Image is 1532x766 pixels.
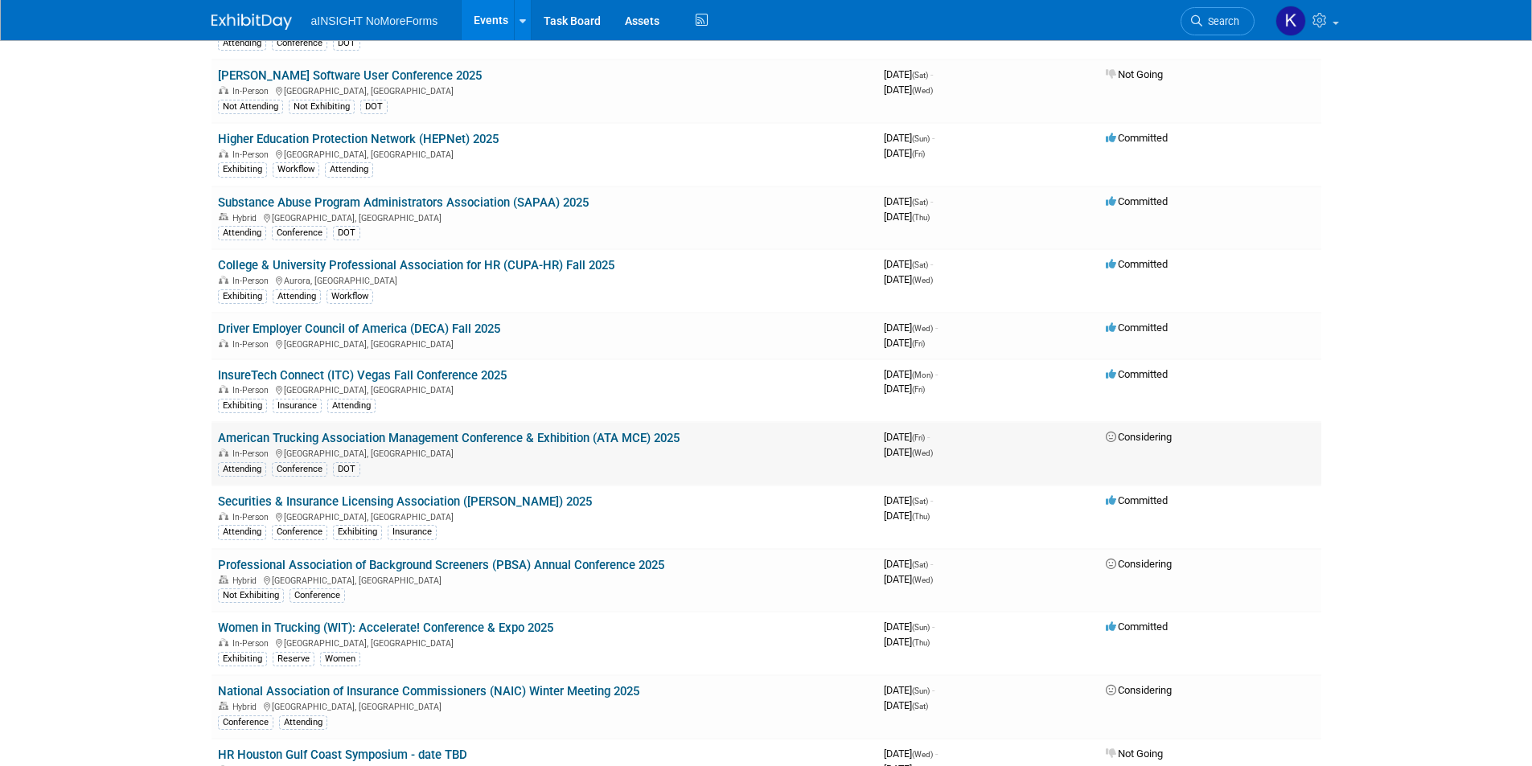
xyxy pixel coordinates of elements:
[219,576,228,584] img: Hybrid Event
[219,86,228,94] img: In-Person Event
[232,576,261,586] span: Hybrid
[290,588,345,603] div: Conference
[218,100,283,114] div: Not Attending
[935,748,938,760] span: -
[218,273,871,286] div: Aurora, [GEOGRAPHIC_DATA]
[912,198,928,207] span: (Sat)
[912,260,928,269] span: (Sat)
[884,195,933,207] span: [DATE]
[272,462,327,477] div: Conference
[930,195,933,207] span: -
[360,100,388,114] div: DOT
[218,383,871,395] div: [GEOGRAPHIC_DATA], [GEOGRAPHIC_DATA]
[232,276,273,286] span: In-Person
[884,322,938,334] span: [DATE]
[1275,6,1306,36] img: Kate Silvas
[272,525,327,539] div: Conference
[912,385,925,394] span: (Fri)
[932,132,934,144] span: -
[272,36,327,51] div: Conference
[1202,15,1239,27] span: Search
[388,525,437,539] div: Insurance
[219,638,228,646] img: In-Person Event
[912,324,933,333] span: (Wed)
[884,258,933,270] span: [DATE]
[884,446,933,458] span: [DATE]
[232,638,273,649] span: In-Person
[884,510,930,522] span: [DATE]
[219,702,228,710] img: Hybrid Event
[884,211,930,223] span: [DATE]
[333,462,360,477] div: DOT
[218,558,664,572] a: Professional Association of Background Screeners (PBSA) Annual Conference 2025
[930,558,933,570] span: -
[935,322,938,334] span: -
[218,446,871,459] div: [GEOGRAPHIC_DATA], [GEOGRAPHIC_DATA]
[218,684,639,698] a: National Association of Insurance Commissioners (NAIC) Winter Meeting 2025
[912,750,933,759] span: (Wed)
[912,71,928,80] span: (Sat)
[884,368,938,380] span: [DATE]
[912,686,930,695] span: (Sun)
[232,385,273,395] span: In-Person
[327,289,373,304] div: Workflow
[884,431,930,443] span: [DATE]
[218,621,553,635] a: Women in Trucking (WIT): Accelerate! Conference & Expo 2025
[218,132,499,146] a: Higher Education Protection Network (HEPNet) 2025
[884,621,934,633] span: [DATE]
[219,512,228,520] img: In-Person Event
[912,702,928,711] span: (Sat)
[912,449,933,457] span: (Wed)
[219,276,228,284] img: In-Person Event
[218,337,871,350] div: [GEOGRAPHIC_DATA], [GEOGRAPHIC_DATA]
[1106,558,1172,570] span: Considering
[932,684,934,696] span: -
[218,399,267,413] div: Exhibiting
[279,715,327,730] div: Attending
[1106,322,1168,334] span: Committed
[219,385,228,393] img: In-Person Event
[218,211,871,223] div: [GEOGRAPHIC_DATA], [GEOGRAPHIC_DATA]
[912,623,930,632] span: (Sun)
[232,86,273,96] span: In-Person
[935,368,938,380] span: -
[232,339,273,350] span: In-Person
[218,715,273,730] div: Conference
[218,258,614,272] a: College & University Professional Association for HR (CUPA-HR) Fall 2025
[273,289,321,304] div: Attending
[1106,195,1168,207] span: Committed
[219,213,228,221] img: Hybrid Event
[289,100,355,114] div: Not Exhibiting
[1106,431,1172,443] span: Considering
[218,748,467,762] a: HR Houston Gulf Coast Symposium - date TBD
[912,213,930,222] span: (Thu)
[218,525,266,539] div: Attending
[273,652,314,666] div: Reserve
[219,339,228,347] img: In-Person Event
[930,494,933,506] span: -
[912,497,928,506] span: (Sat)
[1106,258,1168,270] span: Committed
[327,399,376,413] div: Attending
[219,449,228,457] img: In-Person Event
[232,702,261,712] span: Hybrid
[912,134,930,143] span: (Sun)
[218,147,871,160] div: [GEOGRAPHIC_DATA], [GEOGRAPHIC_DATA]
[912,86,933,95] span: (Wed)
[912,638,930,647] span: (Thu)
[333,36,360,51] div: DOT
[884,748,938,760] span: [DATE]
[1106,132,1168,144] span: Committed
[218,652,267,666] div: Exhibiting
[884,68,933,80] span: [DATE]
[218,68,482,83] a: [PERSON_NAME] Software User Conference 2025
[1106,494,1168,506] span: Committed
[218,462,266,477] div: Attending
[884,147,925,159] span: [DATE]
[1106,68,1163,80] span: Not Going
[219,150,228,158] img: In-Person Event
[311,14,438,27] span: aINSIGHT NoMoreForms
[884,558,933,570] span: [DATE]
[333,525,382,539] div: Exhibiting
[884,84,933,96] span: [DATE]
